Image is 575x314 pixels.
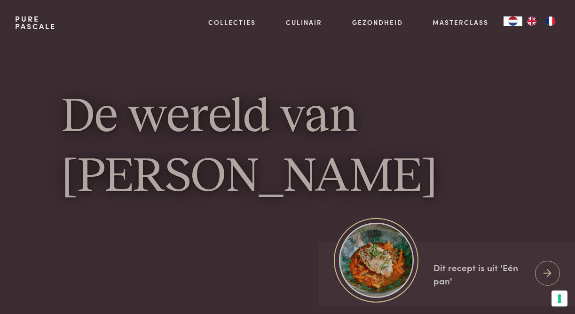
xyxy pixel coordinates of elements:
[541,16,560,26] a: FR
[286,17,322,27] a: Culinair
[339,223,414,298] img: https://admin.purepascale.com/wp-content/uploads/2025/08/home_recept_link.jpg
[504,16,522,26] div: Language
[522,16,560,26] ul: Language list
[504,16,560,26] aside: Language selected: Nederlands
[62,88,513,208] h1: De wereld van [PERSON_NAME]
[352,17,403,27] a: Gezondheid
[433,260,528,287] div: Dit recept is uit 'Eén pan'
[551,290,567,306] button: Uw voorkeuren voor toestemming voor trackingtechnologieën
[504,16,522,26] a: NL
[208,17,256,27] a: Collecties
[15,15,56,30] a: PurePascale
[522,16,541,26] a: EN
[319,242,575,306] a: https://admin.purepascale.com/wp-content/uploads/2025/08/home_recept_link.jpg Dit recept is uit '...
[433,17,488,27] a: Masterclass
